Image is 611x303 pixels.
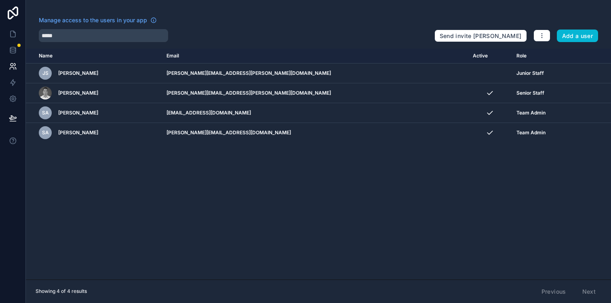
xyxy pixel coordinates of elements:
span: JS [42,70,48,76]
th: Email [162,49,468,64]
a: Manage access to the users in your app [39,16,157,24]
button: Send invite [PERSON_NAME] [434,30,527,42]
td: [PERSON_NAME][EMAIL_ADDRESS][DOMAIN_NAME] [162,123,468,143]
span: Showing 4 of 4 results [36,288,87,295]
td: [PERSON_NAME][EMAIL_ADDRESS][PERSON_NAME][DOMAIN_NAME] [162,83,468,103]
span: Team Admin [516,129,546,136]
span: [PERSON_NAME] [58,90,98,96]
th: Name [26,49,162,64]
div: scrollable content [26,49,611,280]
td: [PERSON_NAME][EMAIL_ADDRESS][PERSON_NAME][DOMAIN_NAME] [162,64,468,83]
span: Junior Staff [516,70,544,76]
th: Role [512,49,580,64]
span: Team Admin [516,110,546,116]
span: [PERSON_NAME] [58,110,98,116]
span: SA [42,129,49,136]
th: Active [468,49,511,64]
span: SA [42,110,49,116]
span: [PERSON_NAME] [58,129,98,136]
span: [PERSON_NAME] [58,70,98,76]
td: [EMAIL_ADDRESS][DOMAIN_NAME] [162,103,468,123]
span: Manage access to the users in your app [39,16,147,24]
span: Senior Staff [516,90,544,96]
button: Add a user [557,30,598,42]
